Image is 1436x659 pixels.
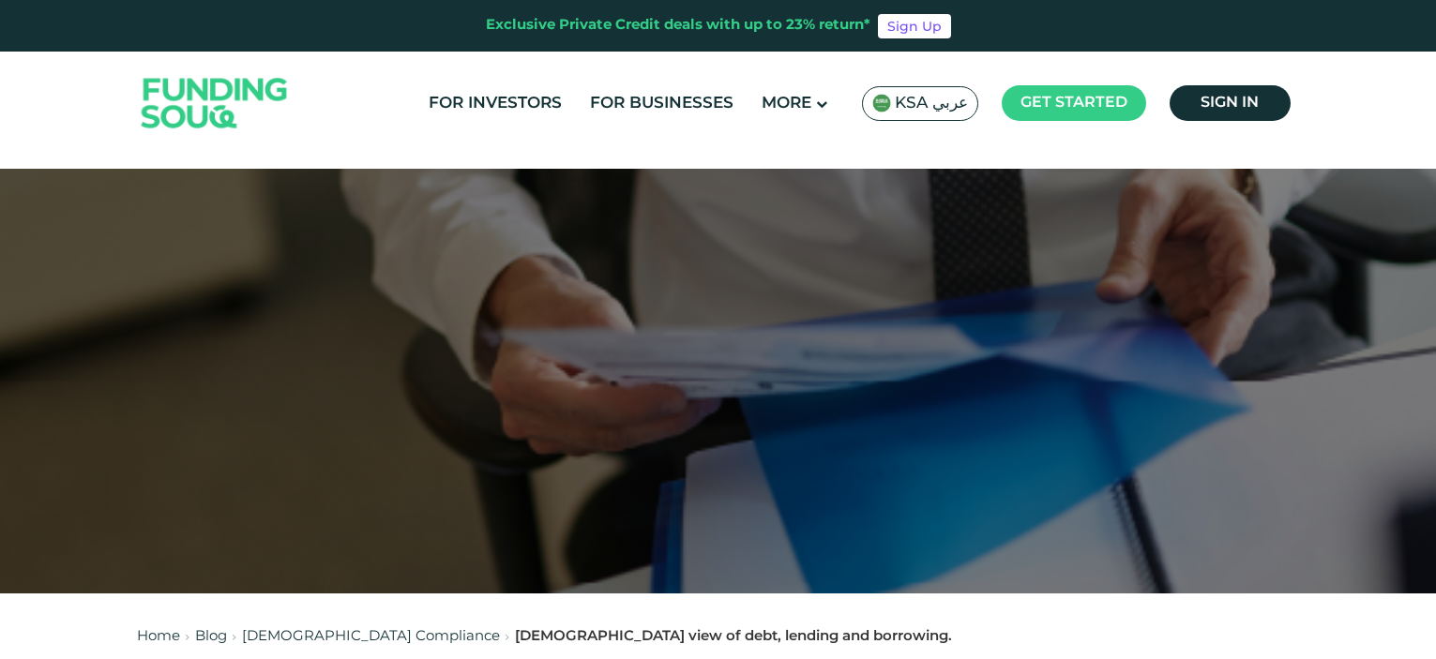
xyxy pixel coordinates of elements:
a: [DEMOGRAPHIC_DATA] Compliance [242,630,500,643]
div: Exclusive Private Credit deals with up to 23% return* [486,15,870,37]
img: SA Flag [872,94,891,112]
a: Home [137,630,180,643]
span: Sign in [1201,96,1259,110]
a: Sign Up [878,14,951,38]
img: Logo [123,56,307,151]
span: Get started [1020,96,1127,110]
span: KSA عربي [895,93,968,114]
div: [DEMOGRAPHIC_DATA] view of debt, lending and borrowing. [515,626,952,648]
a: Blog [195,630,227,643]
a: For Businesses [585,88,738,119]
a: Sign in [1170,85,1291,121]
span: More [762,96,811,112]
a: For Investors [424,88,567,119]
